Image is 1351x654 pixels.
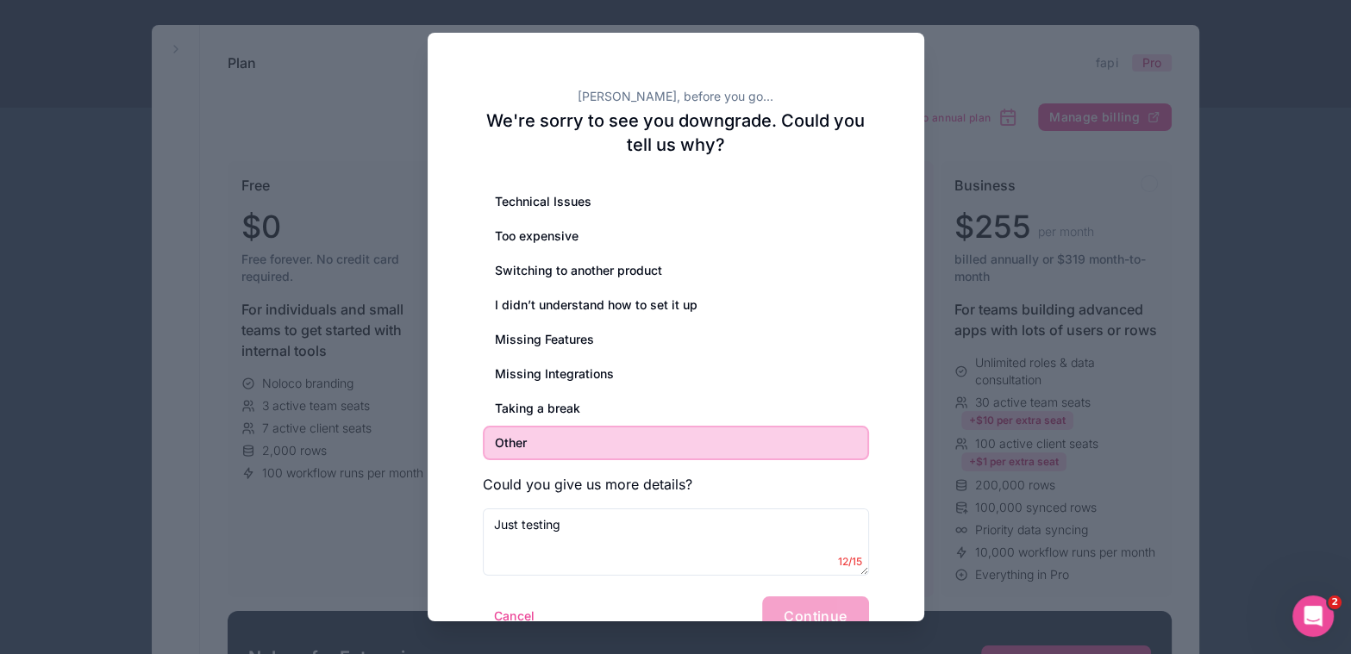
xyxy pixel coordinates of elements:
div: Missing Features [483,322,869,357]
div: Taking a break [483,391,869,426]
h2: [PERSON_NAME], before you go... [483,88,869,105]
div: Other [483,426,869,460]
span: 2 [1328,595,1342,609]
h2: We're sorry to see you downgrade. Could you tell us why? [483,109,869,157]
div: Technical Issues [483,184,869,219]
div: Too expensive [483,219,869,253]
div: I didn’t understand how to set it up [483,288,869,322]
div: Switching to another product [483,253,869,288]
h3: Could you give us more details? [483,474,869,495]
textarea: Just testing [483,508,869,576]
iframe: Intercom live chat [1292,595,1334,637]
div: Missing Integrations [483,357,869,391]
button: Cancel [483,602,547,630]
